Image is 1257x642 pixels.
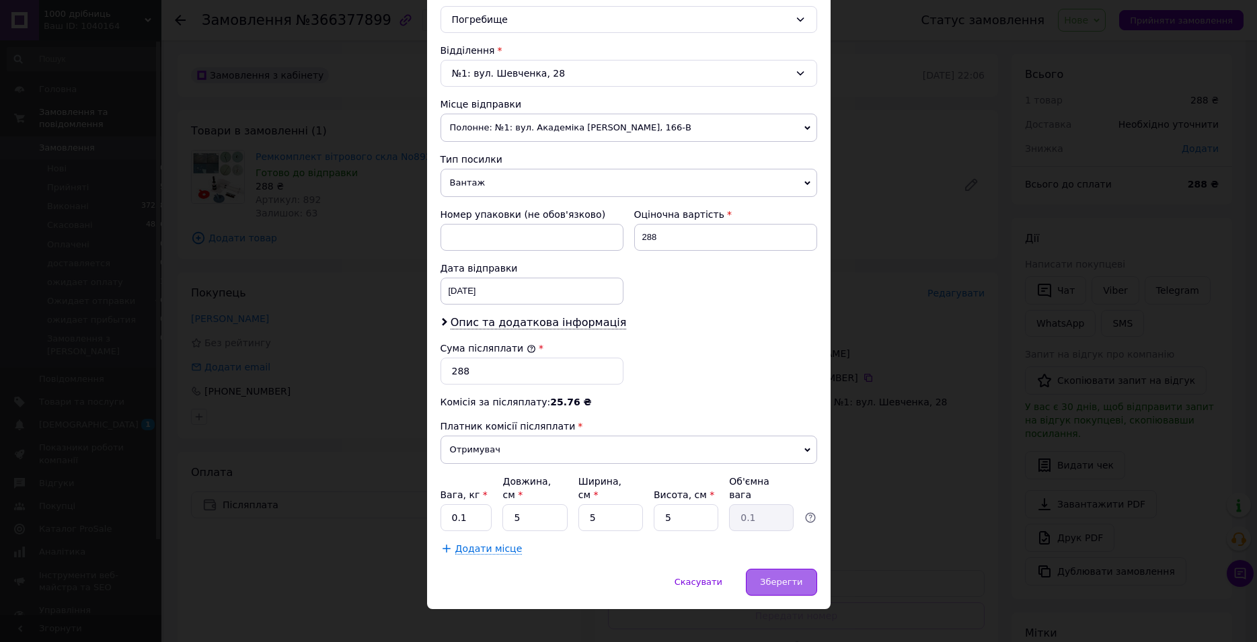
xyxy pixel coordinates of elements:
[455,543,523,555] span: Додати місце
[441,99,522,110] span: Місце відправки
[441,154,502,165] span: Тип посилки
[654,489,714,500] label: Висота, см
[441,421,576,432] span: Платник комісії післяплати
[451,316,627,329] span: Опис та додаткова інформація
[441,208,623,221] div: Номер упаковки (не обов'язково)
[441,6,817,33] div: Погребище
[578,476,621,500] label: Ширина, см
[441,343,536,354] label: Сума післяплати
[441,114,817,142] span: Полонне: №1: вул. Академіка [PERSON_NAME], 166-В
[634,208,817,221] div: Оціночна вартість
[441,60,817,87] div: №1: вул. Шевченка, 28
[729,475,794,501] div: Об'ємна вага
[675,577,722,587] span: Скасувати
[441,169,817,197] span: Вантаж
[550,397,591,407] span: 25.76 ₴
[502,476,551,500] label: Довжина, см
[441,436,817,464] span: Отримувач
[441,262,623,275] div: Дата відправки
[441,489,488,500] label: Вага, кг
[441,395,817,409] div: Комісія за післяплату:
[760,577,802,587] span: Зберегти
[441,44,817,57] div: Відділення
